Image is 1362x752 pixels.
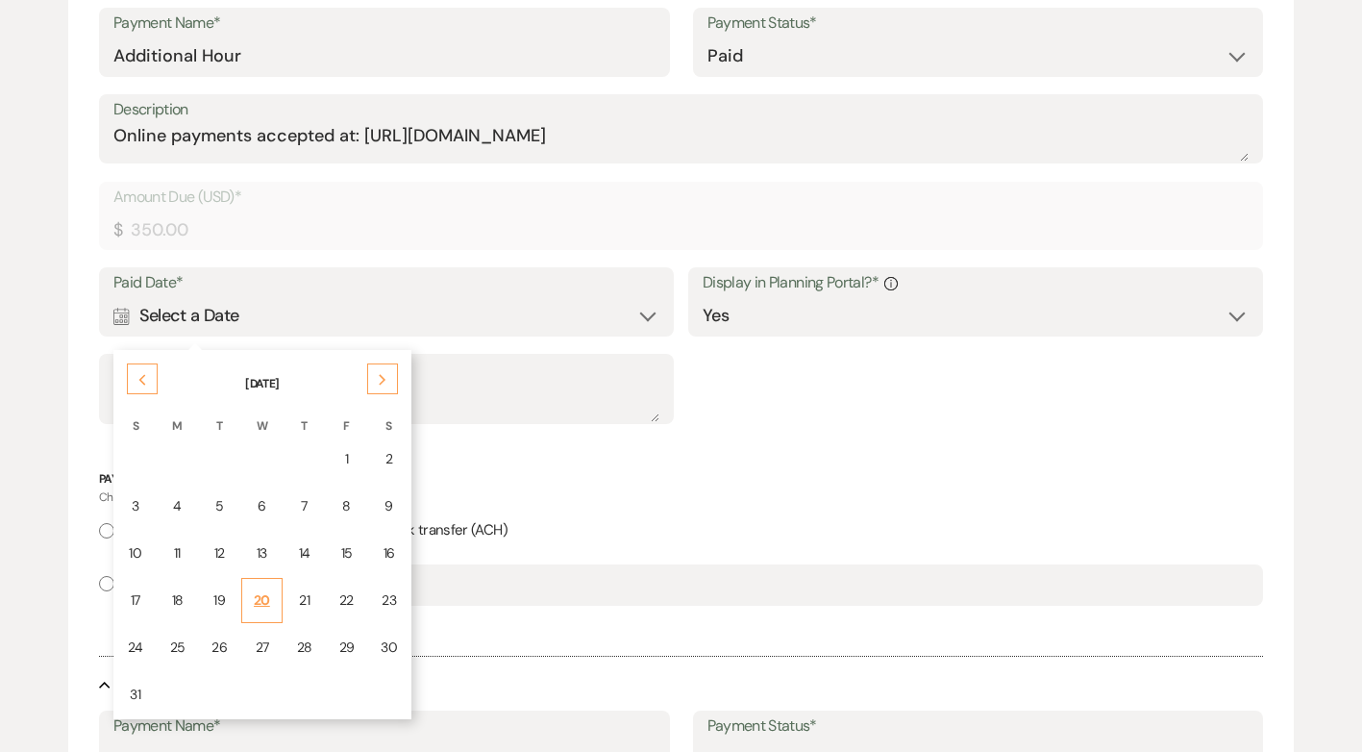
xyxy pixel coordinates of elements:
[113,96,1249,124] label: Description
[339,496,355,516] div: 8
[297,496,312,516] div: 7
[254,543,270,564] div: 13
[128,543,143,564] div: 10
[199,394,239,435] th: T
[113,217,122,243] div: $
[254,638,270,658] div: 27
[211,590,227,611] div: 19
[128,638,143,658] div: 24
[297,590,312,611] div: 21
[158,394,198,435] th: M
[113,184,1249,212] label: Amount Due (USD)*
[327,394,367,435] th: F
[381,543,397,564] div: 16
[381,590,397,611] div: 23
[297,638,312,658] div: 28
[99,489,363,505] span: Choose the payment method used for this payment.
[113,123,1249,162] textarea: Online payments accepted at: [URL][DOMAIN_NAME]
[339,543,355,564] div: 15
[115,394,156,435] th: S
[99,570,160,596] label: Other
[285,394,325,435] th: T
[99,576,114,591] input: Other
[368,394,409,435] th: S
[170,496,186,516] div: 4
[113,269,659,297] label: Paid Date*
[170,638,186,658] div: 25
[99,676,214,695] button: Payment #2
[211,638,227,658] div: 26
[297,543,312,564] div: 14
[113,10,656,38] label: Payment Name*
[99,470,1263,489] p: Payment Method*
[318,517,508,543] label: Online bank transfer (ACH)
[211,496,227,516] div: 5
[381,449,397,469] div: 2
[170,590,186,611] div: 18
[128,685,143,705] div: 31
[211,543,227,564] div: 12
[99,517,152,543] label: Card
[113,713,656,740] label: Payment Name*
[113,297,659,335] div: Select a Date
[339,449,355,469] div: 1
[128,590,143,611] div: 17
[241,394,283,435] th: W
[254,590,270,611] div: 20
[254,496,270,516] div: 6
[170,543,186,564] div: 11
[703,269,1249,297] label: Display in Planning Portal?*
[707,10,1250,38] label: Payment Status*
[381,638,397,658] div: 30
[339,590,355,611] div: 22
[339,638,355,658] div: 29
[99,523,114,539] input: Card
[128,496,143,516] div: 3
[115,352,409,392] th: [DATE]
[381,496,397,516] div: 9
[707,713,1250,740] label: Payment Status*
